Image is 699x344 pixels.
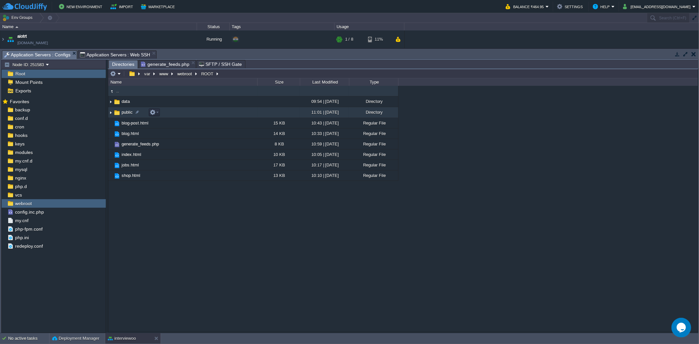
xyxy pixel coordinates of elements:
[158,71,170,77] button: www
[14,226,44,232] a: php-fpm.conf
[1,23,197,30] div: Name
[345,30,353,48] div: 1 / 8
[9,99,30,104] a: Favorites
[121,173,141,178] span: shop.html
[258,78,300,86] div: Size
[300,128,349,139] div: 10:33 | [DATE]
[121,162,140,168] a: jobs.html
[14,71,26,77] span: Root
[349,139,398,149] div: Regular File
[14,79,44,85] span: Mount Points
[14,218,29,223] span: my.cnf
[257,160,300,170] div: 17 KB
[108,88,115,95] img: AMDAwAAAACH5BAEAAAAALAAAAAABAAEAAAICRAEAOw==
[14,209,45,215] a: config.inc.php
[14,235,30,240] a: php.ini
[368,30,389,48] div: 11%
[121,141,160,147] a: generate_feeds.php
[14,175,27,181] a: nginx
[14,141,26,147] a: keys
[108,139,113,149] img: AMDAwAAAACH5BAEAAAAALAAAAAABAAEAAAICRAEAOw==
[17,33,27,40] a: aiotrt
[349,160,398,170] div: Regular File
[108,107,113,118] img: AMDAwAAAACH5BAEAAAAALAAAAAABAAEAAAICRAEAOw==
[300,118,349,128] div: 10:43 | [DATE]
[113,130,121,138] img: AMDAwAAAACH5BAEAAAAALAAAAAABAAEAAAICRAEAOw==
[300,170,349,181] div: 10:10 | [DATE]
[300,160,349,170] div: 10:17 | [DATE]
[671,318,692,337] iframe: chat widget
[14,201,33,206] span: webroot
[14,124,25,130] a: cron
[121,131,140,136] a: blog.html
[14,132,29,138] a: hooks
[2,13,35,22] button: Env Groups
[113,151,121,159] img: AMDAwAAAACH5BAEAAAAALAAAAAABAAEAAAICRAEAOw==
[14,192,23,198] a: vcs
[110,3,135,10] button: Import
[14,88,32,94] a: Exports
[108,170,113,181] img: AMDAwAAAACH5BAEAAAAALAAAAAABAAEAAAICRAEAOw==
[108,335,136,342] button: interviewoo
[200,71,215,77] button: ROOT
[257,170,300,181] div: 13 KB
[141,60,189,68] span: generate_feeds.php
[197,23,229,30] div: Status
[143,71,152,77] button: var
[108,149,113,160] img: AMDAwAAAACH5BAEAAAAALAAAAAABAAEAAAICRAEAOw==
[349,149,398,160] div: Regular File
[15,26,18,28] img: AMDAwAAAACH5BAEAAAAALAAAAAABAAEAAAICRAEAOw==
[141,3,177,10] button: Marketplace
[121,109,134,115] a: public
[230,23,334,30] div: Tags
[623,3,692,10] button: [EMAIL_ADDRESS][DOMAIN_NAME]
[14,115,29,121] a: conf.d
[113,120,121,127] img: AMDAwAAAACH5BAEAAAAALAAAAAABAAEAAAICRAEAOw==
[14,183,28,189] span: php.d
[121,99,131,104] a: data
[14,107,31,113] span: backup
[349,96,398,106] div: Directory
[108,128,113,139] img: AMDAwAAAACH5BAEAAAAALAAAAAABAAEAAAICRAEAOw==
[506,3,546,10] button: Balance ₹464.95
[6,30,15,48] img: AMDAwAAAACH5BAEAAAAALAAAAAABAAEAAAICRAEAOw==
[14,166,28,172] a: mysql
[4,51,70,59] span: Application Servers : Configs
[350,78,398,86] div: Type
[52,335,99,342] button: Deployment Manager
[108,118,113,128] img: AMDAwAAAACH5BAEAAAAALAAAAAABAAEAAAICRAEAOw==
[199,60,242,68] span: SFTP / SSH Gate
[108,97,113,107] img: AMDAwAAAACH5BAEAAAAALAAAAAABAAEAAAICRAEAOw==
[113,162,121,169] img: AMDAwAAAACH5BAEAAAAALAAAAAABAAEAAAICRAEAOw==
[80,51,150,59] span: Application Servers : Web SSH
[8,333,49,344] div: No active tasks
[14,158,33,164] a: my.cnf.d
[349,107,398,117] div: Directory
[139,60,196,68] li: /var/www/webroot/ROOT/generate_feeds.php
[349,128,398,139] div: Regular File
[14,149,34,155] span: modules
[115,88,120,94] a: ..
[108,160,113,170] img: AMDAwAAAACH5BAEAAAAALAAAAAABAAEAAAICRAEAOw==
[108,69,698,78] input: Click to enter the path
[301,78,349,86] div: Last Modified
[335,23,404,30] div: Usage
[2,3,47,11] img: CloudJiffy
[14,243,44,249] a: redeploy.conf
